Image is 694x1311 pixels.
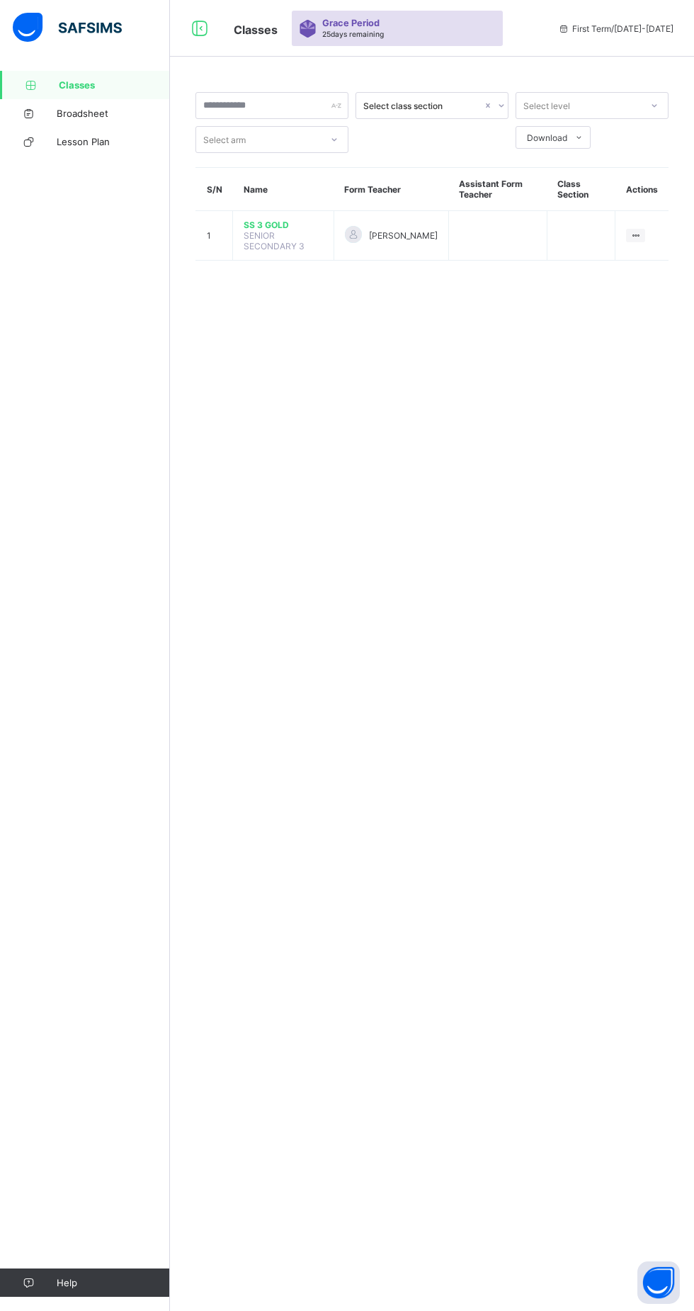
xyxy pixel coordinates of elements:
span: Broadsheet [57,108,170,119]
span: Lesson Plan [57,136,170,147]
span: Help [57,1277,169,1288]
th: S/N [196,168,233,211]
th: Assistant Form Teacher [448,168,547,211]
td: 1 [196,211,233,261]
th: Actions [615,168,669,211]
th: Name [233,168,334,211]
th: Class Section [547,168,615,211]
span: [PERSON_NAME] [369,230,438,241]
span: Grace Period [322,18,380,28]
span: 25 days remaining [322,30,384,38]
img: safsims [13,13,122,42]
div: Select level [523,92,570,119]
span: Classes [234,23,278,37]
div: Select class section [363,101,482,111]
span: SS 3 GOLD [244,220,323,230]
div: Select arm [203,126,246,153]
th: Form Teacher [334,168,448,211]
span: Download [527,132,567,143]
button: Open asap [637,1261,680,1304]
img: sticker-purple.71386a28dfed39d6af7621340158ba97.svg [299,20,317,38]
span: Classes [59,79,170,91]
span: session/term information [558,23,673,34]
span: SENIOR SECONDARY 3 [244,230,305,251]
